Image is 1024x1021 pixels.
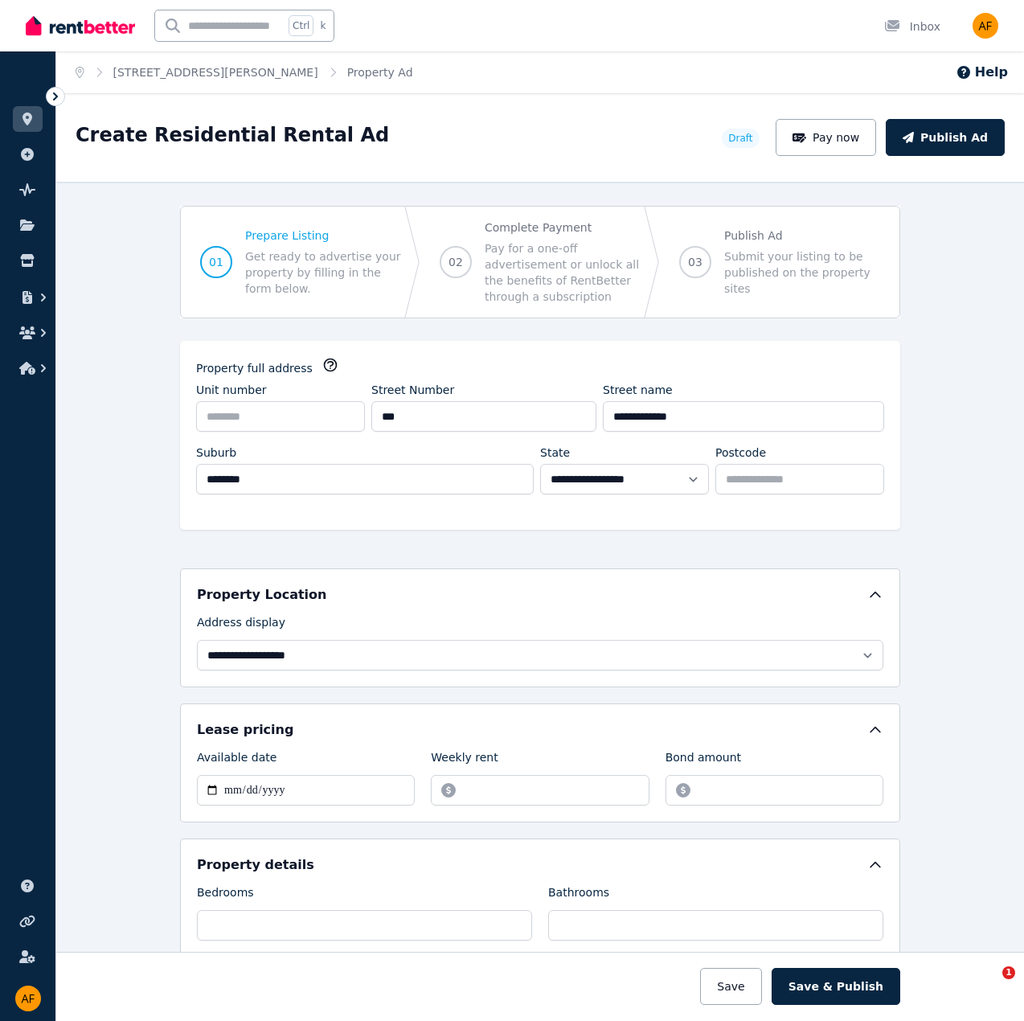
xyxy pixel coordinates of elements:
[449,254,463,270] span: 02
[197,720,293,740] h5: Lease pricing
[715,445,766,461] label: Postcode
[196,445,236,461] label: Suburb
[196,382,267,398] label: Unit number
[884,18,940,35] div: Inbox
[700,968,761,1005] button: Save
[113,66,318,79] a: [STREET_ADDRESS][PERSON_NAME]
[371,382,454,398] label: Street Number
[540,445,570,461] label: State
[197,884,254,907] label: Bedrooms
[886,119,1005,156] button: Publish Ad
[26,14,135,38] img: RentBetter
[603,382,673,398] label: Street name
[666,749,741,772] label: Bond amount
[76,122,389,148] h1: Create Residential Rental Ad
[548,884,609,907] label: Bathrooms
[320,19,326,32] span: k
[956,63,1008,82] button: Help
[776,119,877,156] button: Pay now
[969,966,1008,1005] iframe: Intercom live chat
[485,219,641,236] span: Complete Payment
[197,585,326,605] h5: Property Location
[196,360,313,376] label: Property full address
[289,15,313,36] span: Ctrl
[1002,966,1015,979] span: 1
[180,206,900,318] nav: Progress
[724,228,880,244] span: Publish Ad
[347,66,413,79] a: Property Ad
[431,749,498,772] label: Weekly rent
[724,248,880,297] span: Submit your listing to be published on the property sites
[197,855,314,875] h5: Property details
[209,254,223,270] span: 01
[197,614,285,637] label: Address display
[197,749,276,772] label: Available date
[15,986,41,1011] img: Adele Flego
[485,240,641,305] span: Pay for a one-off advertisement or unlock all the benefits of RentBetter through a subscription
[973,13,998,39] img: Adele Flego
[728,132,752,145] span: Draft
[56,51,432,93] nav: Breadcrumb
[772,968,900,1005] button: Save & Publish
[688,254,702,270] span: 03
[245,228,401,244] span: Prepare Listing
[245,248,401,297] span: Get ready to advertise your property by filling in the form below.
